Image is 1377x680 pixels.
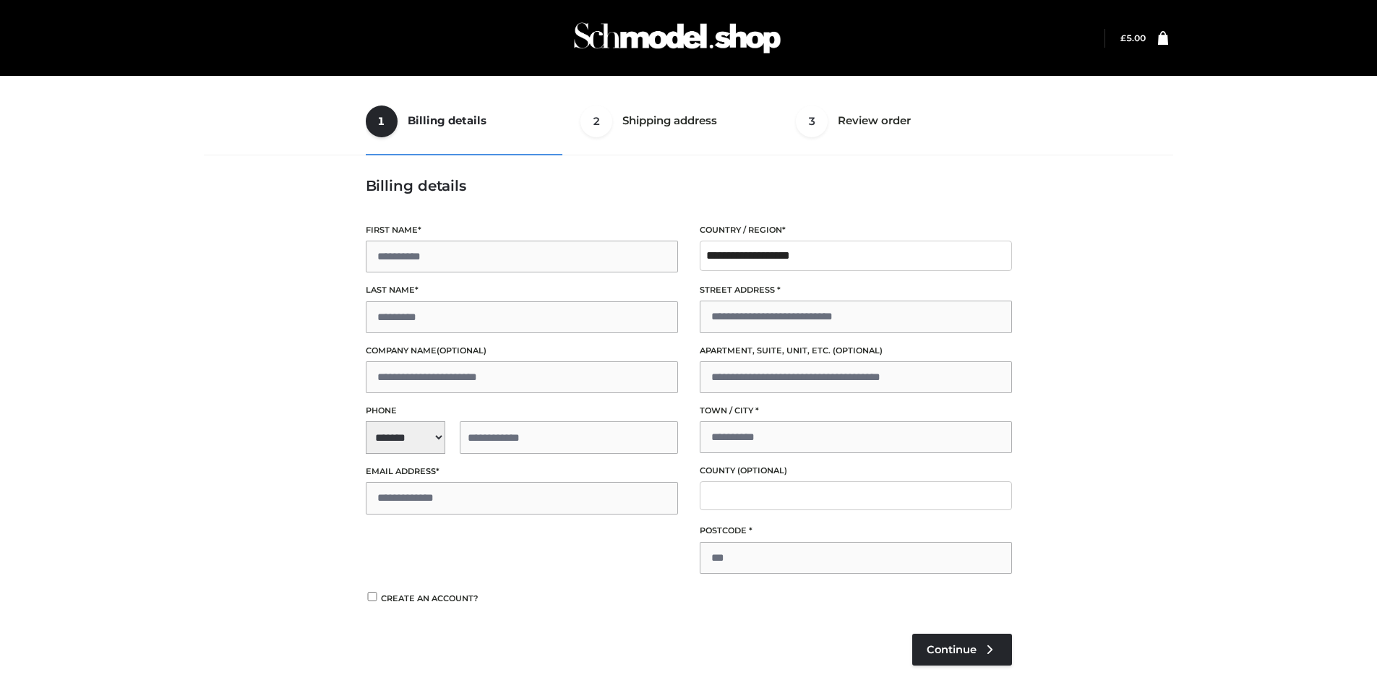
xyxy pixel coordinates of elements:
[912,634,1012,666] a: Continue
[366,344,678,358] label: Company name
[700,283,1012,297] label: Street address
[737,465,787,475] span: (optional)
[366,404,678,418] label: Phone
[927,643,977,656] span: Continue
[366,177,1012,194] h3: Billing details
[381,593,479,603] span: Create an account?
[833,345,883,356] span: (optional)
[700,344,1012,358] label: Apartment, suite, unit, etc.
[1120,33,1146,43] a: £5.00
[366,465,678,478] label: Email address
[437,345,486,356] span: (optional)
[1120,33,1146,43] bdi: 5.00
[366,592,379,601] input: Create an account?
[569,9,786,66] img: Schmodel Admin 964
[700,524,1012,538] label: Postcode
[1120,33,1126,43] span: £
[366,223,678,237] label: First name
[700,404,1012,418] label: Town / City
[700,464,1012,478] label: County
[700,223,1012,237] label: Country / Region
[366,283,678,297] label: Last name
